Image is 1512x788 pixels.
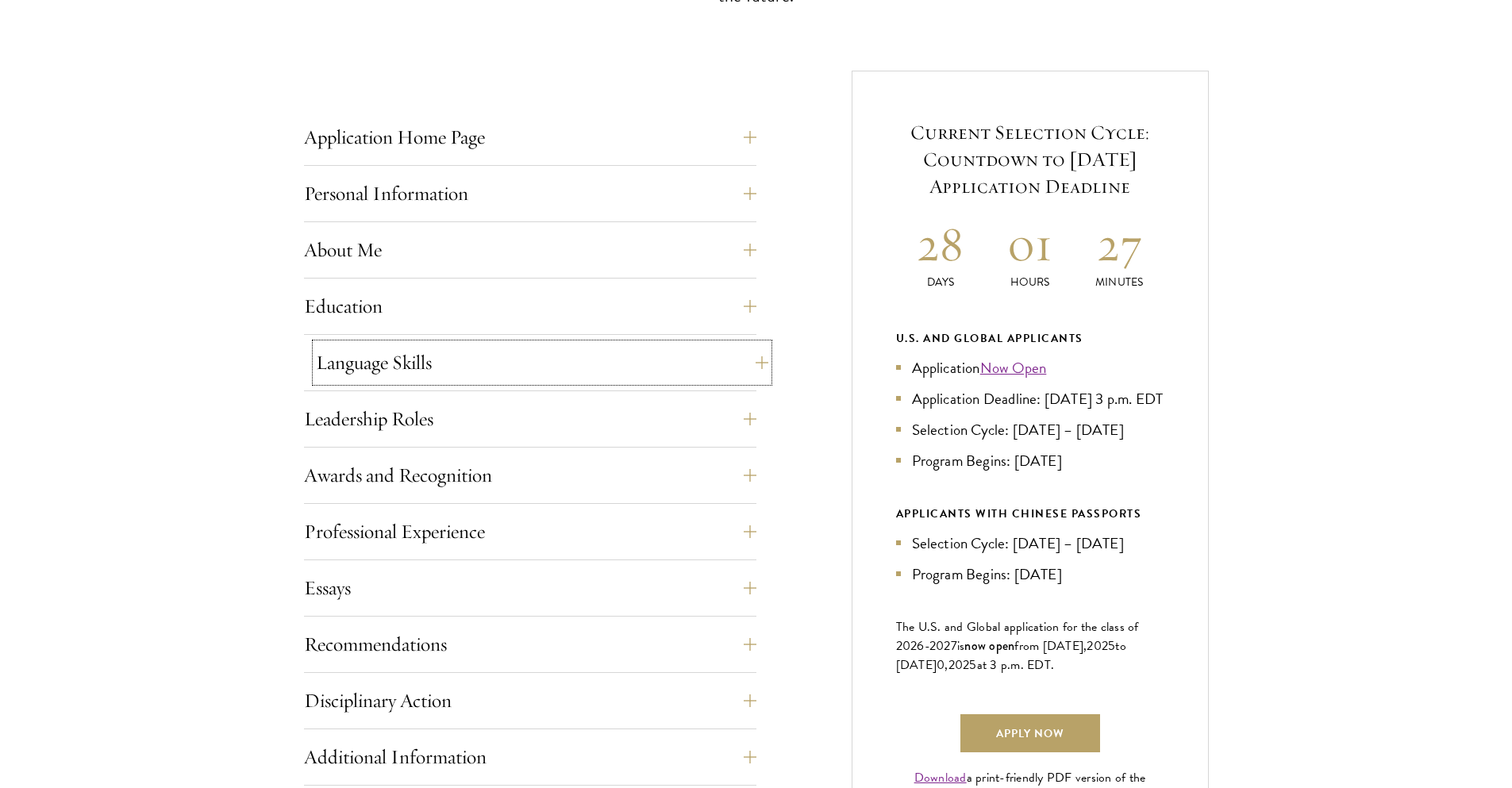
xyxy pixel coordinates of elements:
[304,231,756,269] button: About Me
[304,513,756,551] button: Professional Experience
[896,274,986,290] p: Days
[304,118,756,156] button: Application Home Page
[964,636,1014,655] span: now open
[914,768,967,787] a: Download
[896,532,1164,555] li: Selection Cycle: [DATE] – [DATE]
[896,356,1164,379] li: Application
[896,418,1164,441] li: Selection Cycle: [DATE] – [DATE]
[917,636,924,655] span: 6
[304,569,756,607] button: Essays
[960,714,1100,752] a: Apply Now
[985,274,1075,290] p: Hours
[896,563,1164,586] li: Program Begins: [DATE]
[304,175,756,213] button: Personal Information
[977,655,1055,675] span: at 3 p.m. EDT.
[304,400,756,438] button: Leadership Roles
[316,344,768,382] button: Language Skills
[948,655,970,675] span: 202
[957,636,965,655] span: is
[896,636,1126,675] span: to [DATE]
[896,119,1164,200] h5: Current Selection Cycle: Countdown to [DATE] Application Deadline
[304,456,756,494] button: Awards and Recognition
[980,356,1047,379] a: Now Open
[1014,636,1087,655] span: from [DATE],
[896,449,1164,472] li: Program Begins: [DATE]
[304,625,756,663] button: Recommendations
[969,655,976,675] span: 5
[951,636,957,655] span: 7
[985,214,1075,274] h2: 01
[1108,636,1115,655] span: 5
[1087,636,1108,655] span: 202
[304,287,756,325] button: Education
[937,655,945,675] span: 0
[945,655,948,675] span: ,
[896,617,1139,655] span: The U.S. and Global application for the class of 202
[896,214,986,274] h2: 28
[304,738,756,776] button: Additional Information
[896,387,1164,410] li: Application Deadline: [DATE] 3 p.m. EDT
[1075,214,1164,274] h2: 27
[896,329,1164,348] div: U.S. and Global Applicants
[896,504,1164,524] div: APPLICANTS WITH CHINESE PASSPORTS
[304,682,756,720] button: Disciplinary Action
[925,636,951,655] span: -202
[1075,274,1164,290] p: Minutes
